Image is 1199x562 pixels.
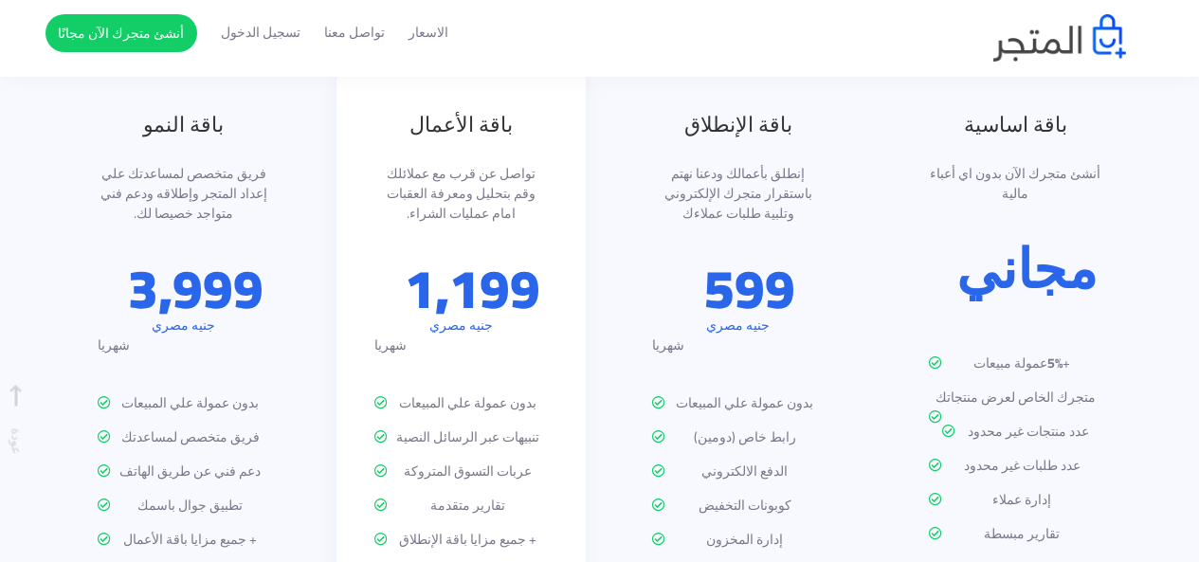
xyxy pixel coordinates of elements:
[374,109,548,140] h3: باقة الأعمال
[652,164,826,224] p: إنطلق بأعمالك ودعنا نهتم باستقرار متجرك الإلكتروني وتلبية طلبات عملاءك
[409,23,448,43] a: الاسعار
[98,393,271,413] p: بدون عمولة علي المبيعات
[993,14,1126,62] img: logo
[221,23,300,43] a: تسجيل الدخول
[652,530,826,550] p: إدارة المخزون
[98,462,271,481] p: دعم فني عن طريق الهاتف
[652,109,826,140] h3: باقة الإنطلاق
[929,109,1102,140] h3: باقة اساسية
[929,164,1102,204] p: أنشئ متجرك الآن بدون اي أعباء مالية
[374,462,548,481] p: عربات التسوق المتروكة
[374,393,548,413] p: بدون عمولة علي المبيعات
[98,109,271,140] h3: باقة النمو
[704,262,795,316] p: 599
[98,164,271,224] p: فريق متخصص لمساعدتك علي إعداد المتجر وإطلاقه ودعم فني متواجد خصيصا لك.
[98,530,271,550] p: + جميع مزايا باقة الأعمال
[374,530,548,550] p: + جميع مزايا باقة الإنطلاق
[929,490,1102,510] p: إدارة عملاء
[929,456,1102,476] p: عدد طلبات غير محدود
[374,164,548,224] p: تواصل عن قرب مع عملائلك وقم بتحليل ومعرفة العقبات امام عمليات الشراء.
[324,23,385,43] a: تواصل معنا
[128,262,263,316] p: 3,999
[374,335,548,355] div: شهريا
[98,496,271,516] p: تطبيق جوال باسمك
[405,262,540,316] p: 1,199
[929,354,1102,373] p: + عمولة مبيعات
[98,427,271,447] p: فريق متخصص لمساعدتك
[929,388,1102,408] p: متجرك الخاص لعرض منتجاتك
[45,14,197,52] a: أنشئ متجرك الآن مجانًا
[652,427,826,447] p: رابط خاص (دومين)
[956,242,1098,296] p: مجاني
[929,422,1102,442] p: عدد منتجات غير محدود
[5,385,29,455] span: عودة
[652,393,826,413] p: بدون عمولة علي المبيعات
[98,335,271,355] div: شهريا
[374,496,548,516] p: تقارير متقدمة
[929,524,1102,544] p: تقارير مبسطة
[1047,351,1063,375] strong: 5%
[374,427,548,447] p: تنبيهات عبر الرسائل النصية
[652,462,826,481] p: الدفع الالكتروني
[652,335,826,355] div: شهريا
[652,496,826,516] p: كوبونات التخفيض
